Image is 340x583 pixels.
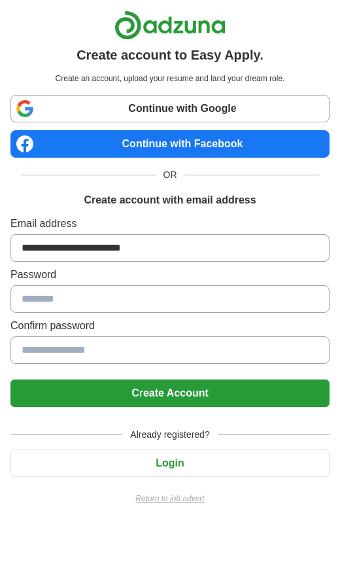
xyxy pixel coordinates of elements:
button: Create Account [10,380,330,407]
button: Login [10,450,330,477]
a: Continue with Facebook [10,130,330,158]
a: Continue with Google [10,95,330,122]
h1: Create account with email address [84,192,256,208]
label: Email address [10,216,330,232]
a: Login [10,457,330,468]
label: Password [10,267,330,283]
a: Return to job advert [10,493,330,504]
span: Already registered? [122,428,217,442]
label: Confirm password [10,318,330,334]
span: OR [156,168,185,182]
p: Create an account, upload your resume and land your dream role. [13,73,327,84]
img: Adzuna logo [114,10,226,40]
h1: Create account to Easy Apply. [76,45,263,65]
